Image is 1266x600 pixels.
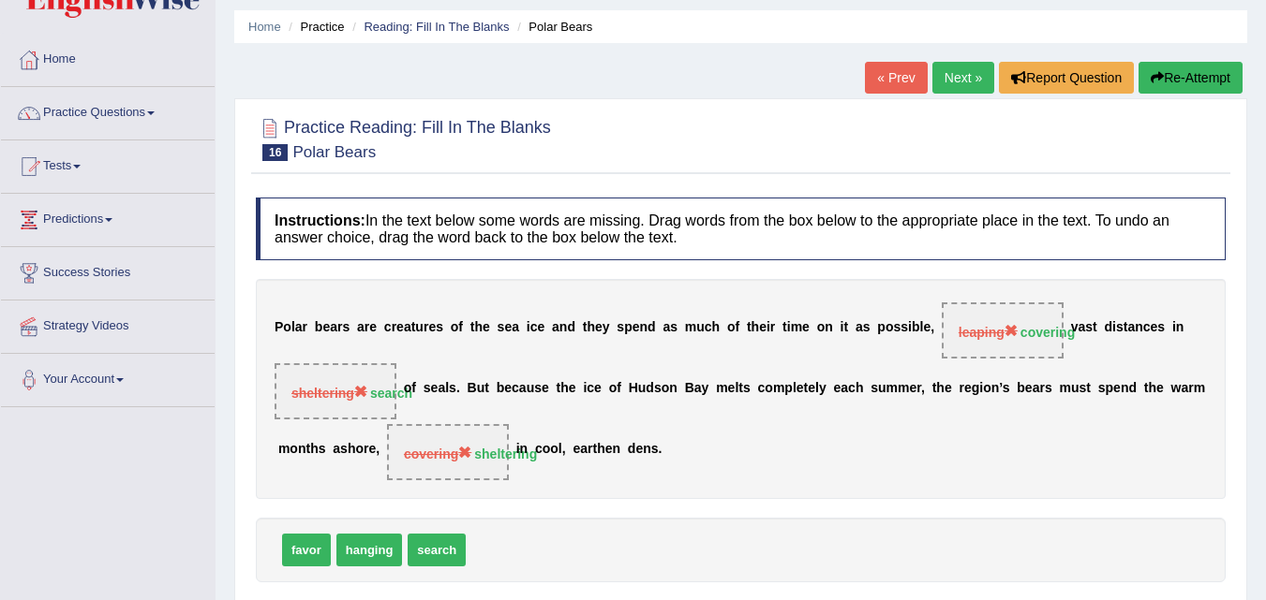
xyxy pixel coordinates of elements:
b: l [815,381,819,396]
li: Polar Bears [513,18,592,36]
b: s [342,320,350,335]
b: s [449,381,456,396]
b: e [728,381,736,396]
b: o [765,381,773,396]
a: Reading: Fill In The Blanks [364,20,509,34]
b: i [1172,320,1176,335]
b: o [404,381,412,396]
b: s [1098,381,1106,396]
b: t [484,381,489,396]
b: t [411,320,416,335]
b: s [1085,320,1093,335]
b: t [1124,320,1128,335]
li: Practice [284,18,344,36]
b: p [1106,381,1114,396]
b: r [1039,381,1044,396]
b: u [1071,381,1080,396]
b: f [458,320,463,335]
a: Your Account [1,354,215,401]
b: s [871,381,878,396]
b: B [468,381,477,396]
b: t [305,442,310,457]
b: n [643,442,651,457]
b: n [991,381,1000,396]
b: s [424,381,431,396]
b: e [797,381,804,396]
b: r [1188,381,1193,396]
b: c [848,381,856,396]
b: d [1128,381,1137,396]
span: favor [282,534,331,566]
b: n [1135,320,1143,335]
b: e [504,381,512,396]
b: e [594,381,602,396]
b: c [384,320,392,335]
b: a [1181,381,1188,396]
b: t [747,320,752,335]
b: a [404,320,411,335]
b: o [543,442,551,457]
b: a [552,320,559,335]
b: t [583,320,588,335]
b: n [613,442,621,457]
b: h [348,442,356,457]
b: r [303,320,307,335]
b: f [735,320,739,335]
b: b [912,320,920,335]
b: t [738,381,743,396]
a: Home [248,20,281,34]
b: c [1143,320,1151,335]
b: e [483,320,490,335]
b: t [1093,320,1097,335]
b: a [841,381,848,396]
b: l [919,320,923,335]
b: e [322,320,330,335]
b: s [617,320,624,335]
b: l [291,320,295,335]
b: , [921,381,925,396]
b: s [1116,320,1124,335]
b: i [767,320,770,335]
b: o [662,381,670,396]
b: e [759,320,767,335]
b: e [633,320,640,335]
b: t [592,442,597,457]
b: n [1121,381,1129,396]
b: e [569,381,576,396]
b: m [886,381,898,396]
b: c [587,381,594,396]
b: n [825,320,833,335]
b: r [392,320,396,335]
b: s [893,320,901,335]
b: u [696,320,705,335]
b: n [559,320,568,335]
b: e [1025,381,1033,396]
b: w [1171,381,1182,396]
b: n [298,442,306,457]
b: t [1086,381,1091,396]
b: a [333,442,340,457]
b: s [319,442,326,457]
b: m [685,320,696,335]
b: s [863,320,871,335]
b: o [451,320,459,335]
b: t [470,320,475,335]
b: r [770,320,775,335]
b: s [654,381,662,396]
b: n [520,442,529,457]
b: n [639,320,648,335]
b: e [1113,381,1121,396]
b: p [784,381,793,396]
b: h [597,442,605,457]
b: h [856,381,864,396]
b: s [1079,381,1086,396]
b: h [560,381,569,396]
b: a [438,381,445,396]
b: t [804,381,809,396]
b: h [712,320,721,335]
b: i [979,381,983,396]
b: u [638,381,647,396]
b: d [1104,320,1112,335]
b: y [819,381,827,396]
b: e [1151,320,1158,335]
